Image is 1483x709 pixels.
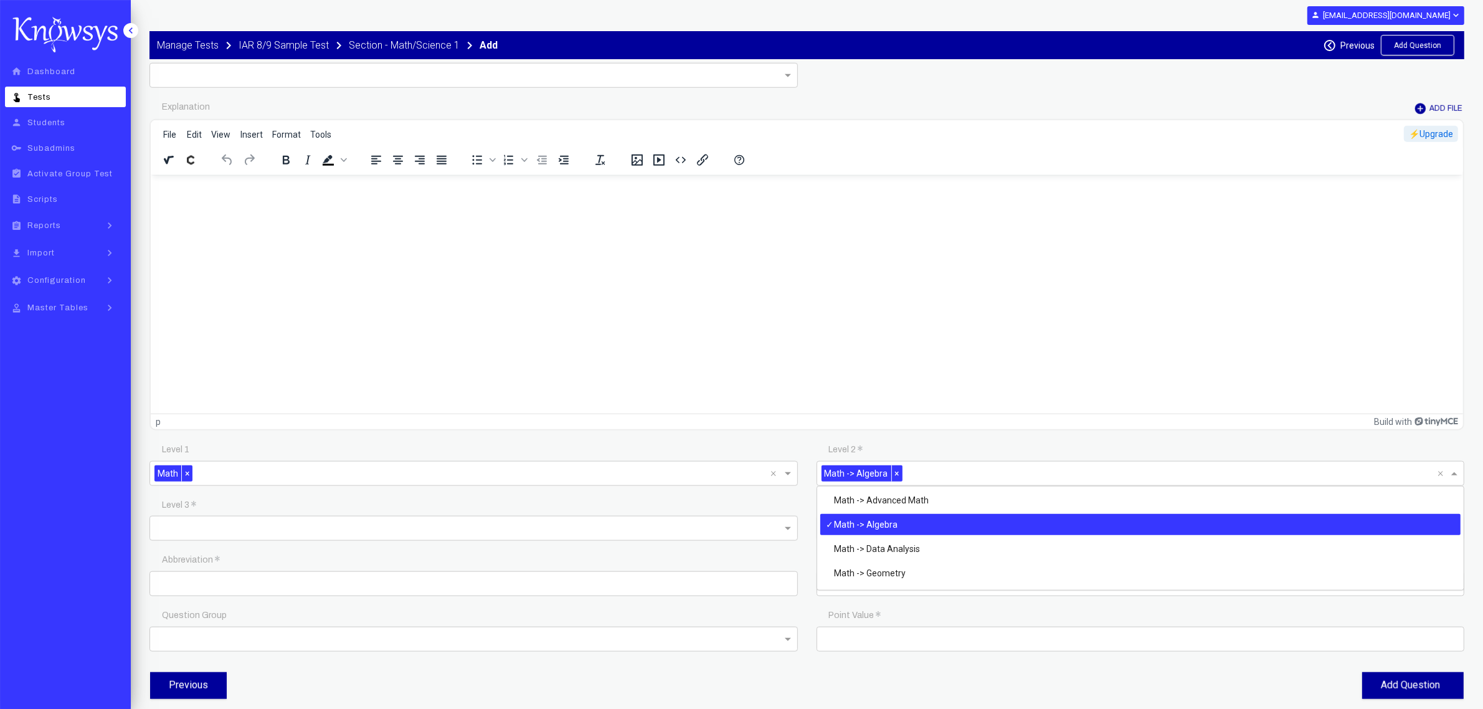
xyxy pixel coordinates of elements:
[462,38,477,53] i: keyboard_arrow_right
[820,514,1461,535] div: Math -> Algebra
[9,303,24,313] i: approval
[627,151,648,169] button: Insert/edit image
[729,151,750,169] button: Help
[162,555,219,564] app-required-indication: Abbreviation
[217,151,238,169] button: Undo
[409,151,430,169] button: Align right
[1323,39,1337,52] i: keyboard_arrow_left
[27,169,113,178] span: Activate Group Test
[10,10,636,24] body: Rich Text Area. Press ALT-0 for help.
[9,117,24,128] i: person
[181,465,192,482] span: ×
[125,24,137,37] i: keyboard_arrow_left
[822,465,891,482] span: Math -> Algebra
[820,538,1461,559] div: Math -> Data Analysis
[9,143,24,153] i: key
[27,195,58,204] span: Scripts
[1451,10,1460,21] i: expand_more
[692,151,713,169] button: Insert/edit link
[387,151,409,169] button: Align center
[162,445,189,454] app-required-indication: Level 1
[9,248,24,259] i: file_download
[275,151,296,169] button: Bold
[820,490,1461,511] div: Math -> Advanced Math
[829,445,863,454] app-required-indication: Level 2
[9,66,24,77] i: home
[310,130,331,140] span: Tools
[480,38,498,53] a: Add
[27,276,86,285] span: Configuration
[27,67,75,76] span: Dashboard
[670,151,691,169] button: Source code
[27,144,75,153] span: Subadmins
[366,151,387,169] button: Align left
[157,38,219,53] a: Manage Tests
[349,38,460,53] a: Section - Math/Science 1
[1438,466,1448,481] span: Clear all
[221,38,236,53] i: keyboard_arrow_right
[9,168,24,179] i: assignment_turned_in
[27,303,88,312] span: Master Tables
[648,151,670,169] button: Insert/edit media
[27,118,65,127] span: Students
[1323,11,1451,20] b: [EMAIL_ADDRESS][DOMAIN_NAME]
[156,417,161,427] div: p
[1362,672,1464,699] button: Add Question
[1340,40,1375,50] label: Previous
[27,93,51,102] span: Tests
[331,38,346,53] i: keyboard_arrow_right
[100,302,119,314] i: keyboard_arrow_right
[1311,11,1320,19] i: person
[9,92,24,102] i: touch_app
[27,249,55,257] span: Import
[319,151,350,169] div: Background color Black
[9,275,24,286] i: settings
[829,611,881,620] app-required-indication: Point Value
[240,130,263,140] span: Insert
[163,130,176,140] span: File
[27,221,61,230] span: Reports
[150,672,227,699] button: Previous
[10,10,1302,24] body: Rich Text Area. Press ALT-0 for help.
[100,247,119,259] i: keyboard_arrow_right
[187,130,202,140] span: Edit
[431,151,452,169] button: Justify
[162,500,196,510] app-required-indication: Level 3
[820,563,1461,584] div: Math -> Geometry
[273,130,301,140] span: Format
[100,274,119,287] i: keyboard_arrow_right
[817,486,1465,591] ng-dropdown-panel: Options list
[297,151,318,169] button: Italic
[212,130,231,140] span: View
[162,102,210,112] app-required-indication: Explanation
[158,151,179,169] button: Insert a math equation - MathType
[1381,35,1454,55] button: Add Question
[239,151,260,169] button: Redo
[468,151,499,169] div: Bullet list
[891,465,903,482] span: ×
[100,219,119,232] i: keyboard_arrow_right
[1374,417,1458,427] a: Build with TinyMCE
[590,151,611,169] button: Clear formatting
[553,151,574,169] button: Increase indent
[9,221,24,231] i: assignment
[771,466,782,481] span: Clear all
[500,151,531,169] div: Numbered list
[151,175,1463,414] iframe: Rich Text Area
[1413,102,1464,115] button: add_circleAdd File
[162,611,227,620] app-required-indication: Question Group
[239,38,329,53] a: IAR 8/9 Sample Test
[9,194,24,204] i: description
[180,151,201,169] button: Insert a chemistry formula - ChemType
[154,465,181,482] span: Math
[1414,103,1427,116] i: add_circle
[1404,126,1458,143] a: ⚡️Upgrade
[531,151,552,169] button: Decrease indent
